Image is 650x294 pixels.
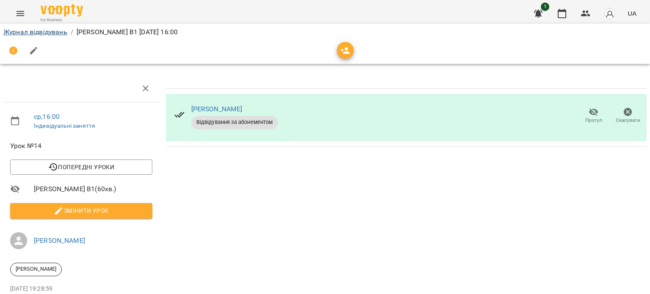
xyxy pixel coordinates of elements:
[34,184,152,194] span: [PERSON_NAME] В1 ( 60 хв. )
[611,104,645,128] button: Скасувати
[191,105,242,113] a: [PERSON_NAME]
[3,27,647,37] nav: breadcrumb
[11,265,61,273] span: [PERSON_NAME]
[10,263,62,276] div: [PERSON_NAME]
[576,104,611,128] button: Прогул
[628,9,636,18] span: UA
[17,162,146,172] span: Попередні уроки
[71,27,73,37] li: /
[34,122,95,129] a: Індивідуальні заняття
[624,5,640,21] button: UA
[585,117,602,124] span: Прогул
[604,8,616,19] img: avatar_s.png
[41,4,83,16] img: Voopty Logo
[34,113,60,121] a: ср , 16:00
[10,3,30,24] button: Menu
[41,17,83,23] span: For Business
[10,159,152,175] button: Попередні уроки
[77,27,178,37] p: [PERSON_NAME] В1 [DATE] 16:00
[34,236,85,245] a: [PERSON_NAME]
[191,118,278,126] span: Відвідування за абонементом
[17,206,146,216] span: Змінити урок
[3,28,67,36] a: Журнал відвідувань
[10,141,152,151] span: Урок №14
[541,3,549,11] span: 1
[616,117,640,124] span: Скасувати
[10,203,152,218] button: Змінити урок
[10,285,152,293] p: [DATE] 19:28:59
